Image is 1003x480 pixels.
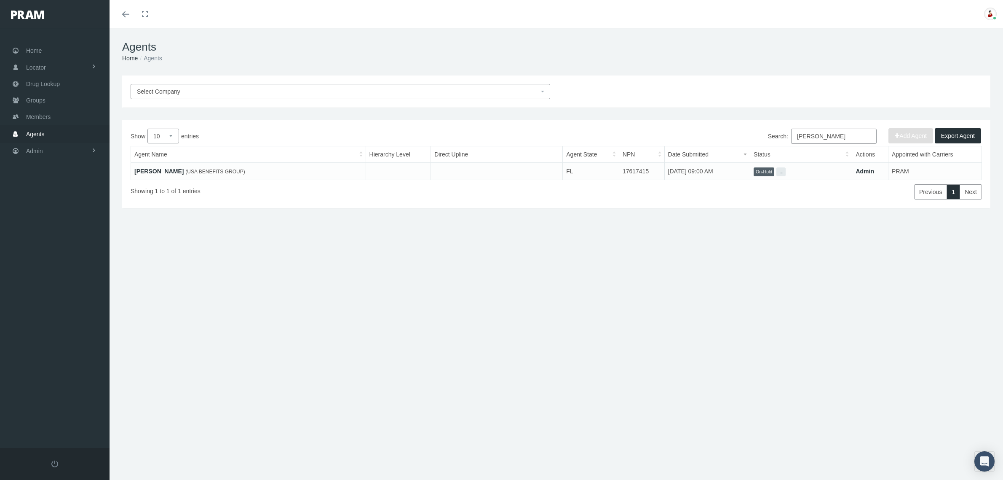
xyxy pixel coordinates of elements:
span: (USA BENEFITS GROUP) [185,169,245,175]
img: S_Profile_Picture_701.jpg [984,8,997,20]
label: Search: [768,129,877,144]
label: Show entries [131,129,556,143]
span: Select Company [137,88,180,95]
h1: Agents [122,40,990,54]
td: [DATE] 09:00 AM [664,163,750,180]
span: Groups [26,92,45,108]
td: FL [563,163,619,180]
span: Drug Lookup [26,76,60,92]
a: 1 [947,184,960,200]
a: Next [960,184,982,200]
th: Direct Upline [431,146,563,163]
li: Agents [138,54,162,63]
select: Showentries [147,129,179,143]
button: ... [776,167,786,176]
th: NPN: activate to sort column ascending [619,146,664,163]
th: Appointed with Carriers [888,146,982,163]
a: Previous [914,184,947,200]
th: Agent State: activate to sort column ascending [563,146,619,163]
span: Home [26,43,42,59]
span: Admin [26,143,43,159]
th: Status: activate to sort column ascending [750,146,852,163]
input: Search: [791,129,877,144]
img: PRAM_20_x_78.png [11,11,44,19]
a: [PERSON_NAME] [134,168,184,175]
span: On-Hold [754,167,774,176]
a: Home [122,55,138,62]
th: Actions [852,146,888,163]
td: PRAM [888,163,982,180]
th: Hierarchy Level [366,146,431,163]
td: 17617415 [619,163,664,180]
div: Open Intercom Messenger [974,451,995,472]
span: Members [26,109,51,125]
th: Date Submitted: activate to sort column ascending [664,146,750,163]
a: Admin [856,168,874,175]
span: Locator [26,59,46,76]
span: Agents [26,126,45,142]
button: Export Agent [935,128,981,143]
button: Add Agent [888,128,933,143]
th: Agent Name: activate to sort column ascending [131,146,366,163]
